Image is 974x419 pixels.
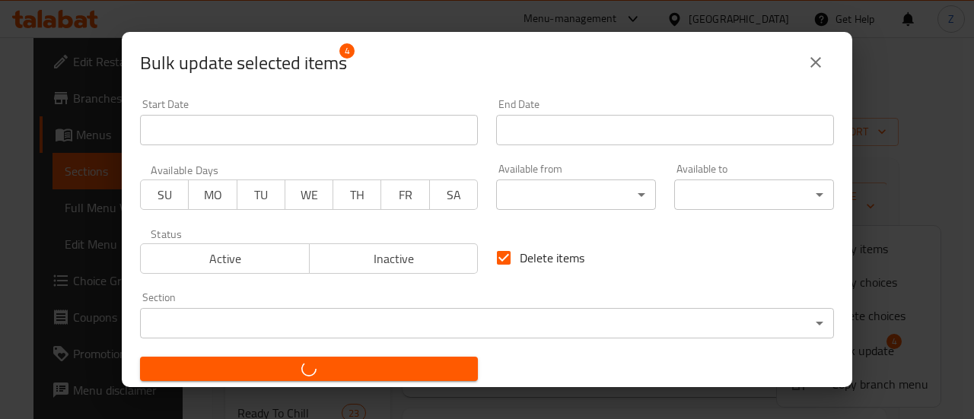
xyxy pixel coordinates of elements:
button: SA [429,179,478,210]
span: FR [387,184,423,206]
span: SU [147,184,183,206]
button: TU [237,179,285,210]
button: Active [140,243,310,274]
span: TU [243,184,279,206]
div: ​ [140,308,834,338]
span: 4 [339,43,355,59]
button: FR [380,179,429,210]
span: Selected items count [140,51,347,75]
span: MO [195,184,231,206]
span: Inactive [316,248,473,270]
button: MO [188,179,237,210]
button: Inactive [309,243,479,274]
span: SA [436,184,472,206]
button: WE [285,179,333,210]
span: WE [291,184,327,206]
span: TH [339,184,375,206]
div: ​ [674,179,834,210]
button: SU [140,179,189,210]
button: close [797,44,834,81]
span: Active [147,248,304,270]
span: Delete items [520,249,584,267]
div: ​ [496,179,656,210]
button: TH [333,179,381,210]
